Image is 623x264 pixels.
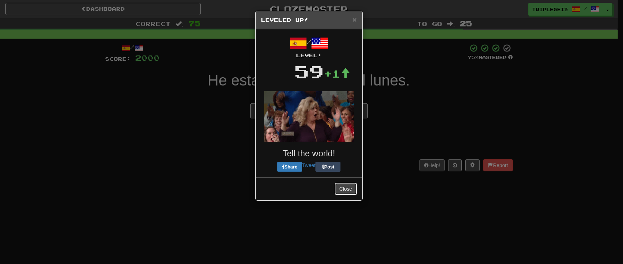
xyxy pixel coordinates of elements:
button: Close [352,16,357,23]
div: Level: [261,52,357,59]
div: +1 [324,67,350,81]
h5: Leveled Up! [261,16,357,24]
span: × [352,15,357,24]
div: / [261,35,357,59]
button: Post [315,162,340,172]
h3: Tell the world! [261,149,357,158]
button: Share [277,162,302,172]
div: 59 [294,59,324,84]
a: Tweet [302,162,315,168]
button: Close [335,183,357,195]
img: happy-lady-c767e5519d6a7a6d241e17537db74d2b6302dbbc2957d4f543dfdf5f6f88f9b5.gif [264,91,354,142]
